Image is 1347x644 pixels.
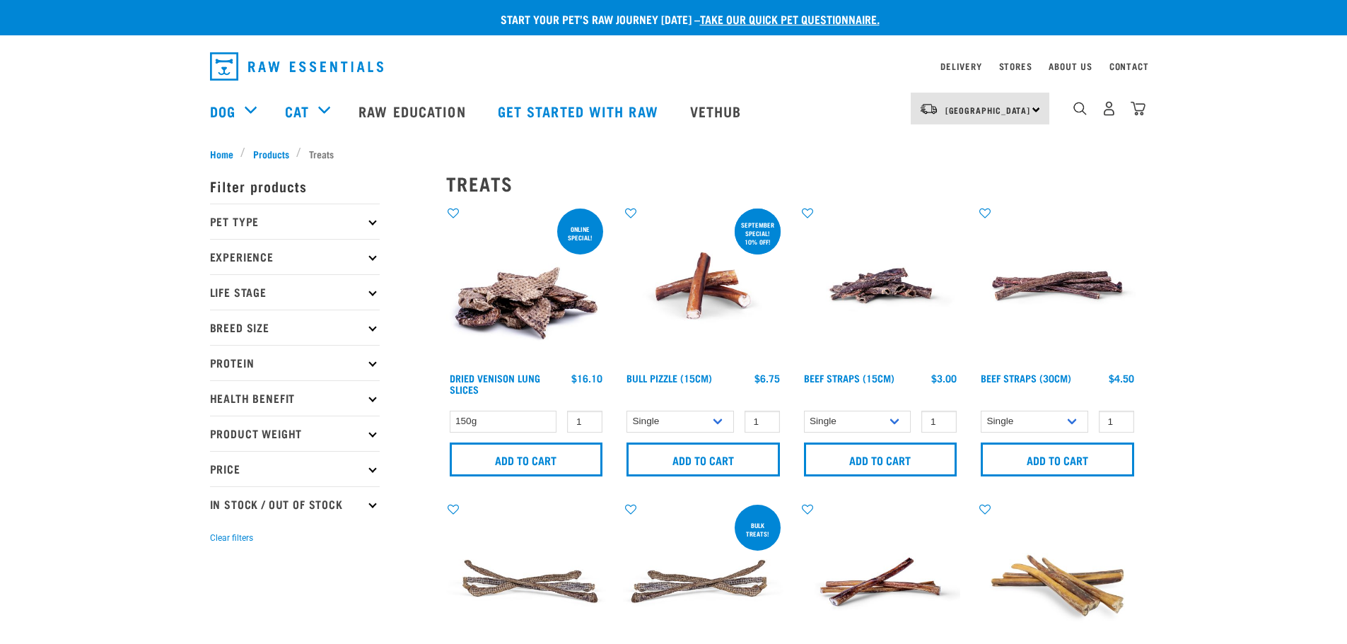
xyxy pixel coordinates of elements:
[735,515,781,544] div: BULK TREATS!
[210,345,380,380] p: Protein
[344,83,483,139] a: Raw Education
[210,204,380,239] p: Pet Type
[210,532,253,544] button: Clear filters
[1109,373,1134,384] div: $4.50
[981,443,1134,476] input: Add to cart
[800,206,961,366] img: Raw Essentials Beef Straps 15cm 6 Pack
[253,146,289,161] span: Products
[210,486,380,522] p: In Stock / Out Of Stock
[210,168,380,204] p: Filter products
[977,206,1138,366] img: Raw Essentials Beef Straps 6 Pack
[450,443,603,476] input: Add to cart
[1099,411,1134,433] input: 1
[567,411,602,433] input: 1
[285,100,309,122] a: Cat
[804,375,894,380] a: Beef Straps (15cm)
[999,64,1032,69] a: Stores
[626,375,712,380] a: Bull Pizzle (15cm)
[626,443,780,476] input: Add to cart
[446,206,607,366] img: 1304 Venison Lung Slices 01
[981,375,1071,380] a: Beef Straps (30cm)
[210,146,233,161] span: Home
[745,411,780,433] input: 1
[804,443,957,476] input: Add to cart
[210,239,380,274] p: Experience
[210,52,383,81] img: Raw Essentials Logo
[446,172,1138,194] h2: Treats
[210,416,380,451] p: Product Weight
[919,103,938,115] img: van-moving.png
[199,47,1149,86] nav: dropdown navigation
[210,451,380,486] p: Price
[210,146,241,161] a: Home
[931,373,957,384] div: $3.00
[623,206,783,366] img: Bull Pizzle
[700,16,880,22] a: take our quick pet questionnaire.
[1131,101,1145,116] img: home-icon@2x.png
[1102,101,1116,116] img: user.png
[245,146,296,161] a: Products
[940,64,981,69] a: Delivery
[450,375,540,392] a: Dried Venison Lung Slices
[1073,102,1087,115] img: home-icon-1@2x.png
[210,274,380,310] p: Life Stage
[210,310,380,345] p: Breed Size
[210,100,235,122] a: Dog
[1109,64,1149,69] a: Contact
[945,107,1031,112] span: [GEOGRAPHIC_DATA]
[571,373,602,384] div: $16.10
[676,83,759,139] a: Vethub
[484,83,676,139] a: Get started with Raw
[754,373,780,384] div: $6.75
[1049,64,1092,69] a: About Us
[921,411,957,433] input: 1
[210,380,380,416] p: Health Benefit
[735,214,781,252] div: September special! 10% off!
[557,218,603,248] div: ONLINE SPECIAL!
[210,146,1138,161] nav: breadcrumbs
